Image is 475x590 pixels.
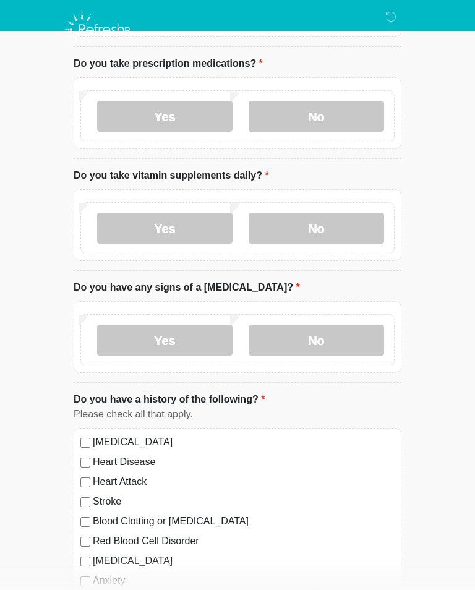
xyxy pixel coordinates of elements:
label: Do you take prescription medications? [74,56,263,71]
label: Yes [97,325,233,356]
input: Red Blood Cell Disorder [80,537,90,547]
label: Anxiety [93,573,395,588]
label: Red Blood Cell Disorder [93,534,395,549]
label: [MEDICAL_DATA] [93,435,395,450]
label: Yes [97,213,233,244]
input: Blood Clotting or [MEDICAL_DATA] [80,517,90,527]
input: Stroke [80,497,90,507]
label: Heart Disease [93,455,395,469]
label: Blood Clotting or [MEDICAL_DATA] [93,514,395,529]
label: Do you have any signs of a [MEDICAL_DATA]? [74,280,300,295]
input: [MEDICAL_DATA] [80,557,90,566]
label: No [249,101,384,132]
img: Refresh RX Logo [61,9,136,50]
input: [MEDICAL_DATA] [80,438,90,448]
input: Heart Disease [80,458,90,468]
input: Heart Attack [80,477,90,487]
label: Do you take vitamin supplements daily? [74,168,269,183]
label: Yes [97,101,233,132]
label: No [249,325,384,356]
label: Heart Attack [93,474,395,489]
label: [MEDICAL_DATA] [93,554,395,568]
label: Stroke [93,494,395,509]
div: Please check all that apply. [74,407,401,422]
label: Do you have a history of the following? [74,392,265,407]
input: Anxiety [80,576,90,586]
label: No [249,213,384,244]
